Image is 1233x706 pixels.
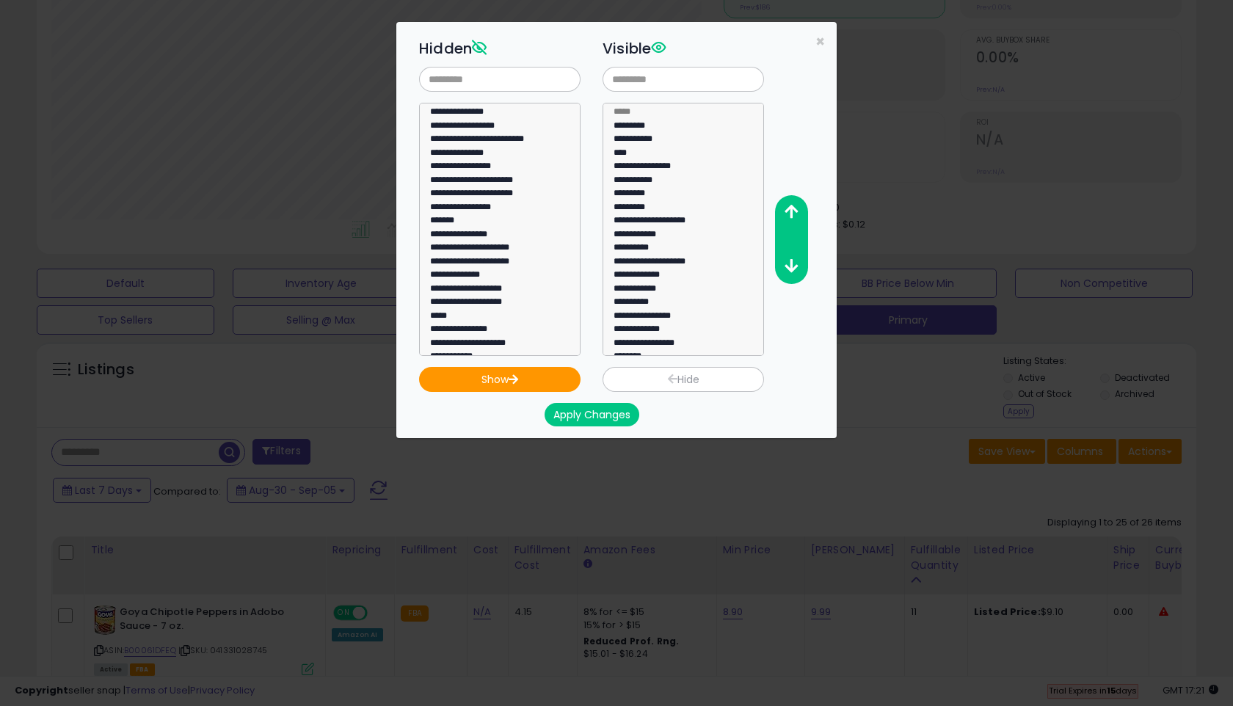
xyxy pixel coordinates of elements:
[603,367,764,392] button: Hide
[419,37,581,59] h3: Hidden
[815,31,825,52] span: ×
[603,37,764,59] h3: Visible
[419,367,581,392] button: Show
[545,403,639,426] button: Apply Changes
